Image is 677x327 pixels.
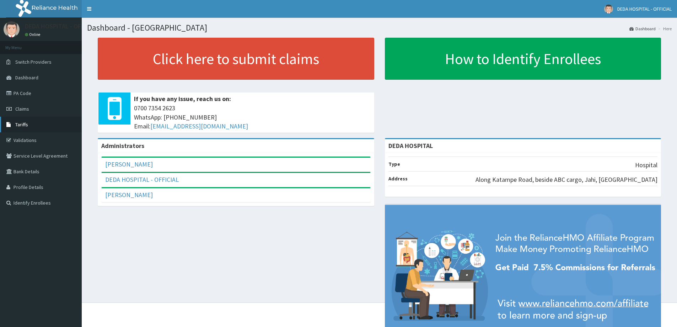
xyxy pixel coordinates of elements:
a: Online [25,32,42,37]
p: DEDA HOSPITAL - OFFICIAL [25,23,98,30]
span: 0700 7354 2623 WhatsApp: [PHONE_NUMBER] Email: [134,104,371,131]
b: Type [388,161,400,167]
a: [PERSON_NAME] [105,191,153,199]
a: Dashboard [629,26,656,32]
a: [EMAIL_ADDRESS][DOMAIN_NAME] [150,122,248,130]
span: Claims [15,106,29,112]
a: Click here to submit claims [98,38,374,80]
span: Switch Providers [15,59,52,65]
a: [PERSON_NAME] [105,160,153,168]
span: Dashboard [15,74,38,81]
img: User Image [4,21,20,37]
p: Along Katampe Road, beside ABC cargo, Jahi, [GEOGRAPHIC_DATA] [475,175,657,184]
li: Here [656,26,672,32]
img: User Image [604,5,613,14]
b: Administrators [101,142,144,150]
span: Tariffs [15,121,28,128]
b: Address [388,175,408,182]
strong: DEDA HOSPITAL [388,142,433,150]
h1: Dashboard - [GEOGRAPHIC_DATA] [87,23,672,32]
p: Hospital [635,160,657,170]
b: If you have any issue, reach us on: [134,95,231,103]
a: DEDA HOSPITAL - OFFICIAL [105,175,179,184]
a: How to Identify Enrollees [385,38,661,80]
span: DEDA HOSPITAL - OFFICIAL [617,6,672,12]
